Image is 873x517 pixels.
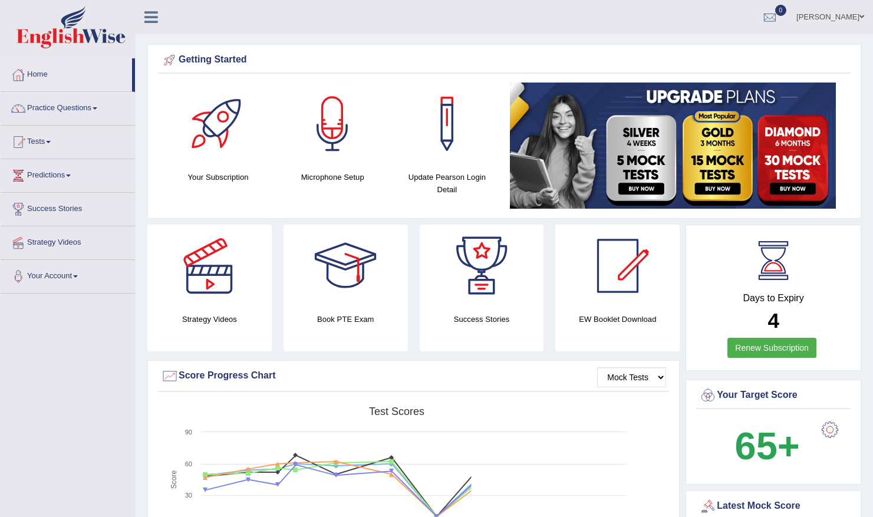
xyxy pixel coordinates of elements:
[775,5,787,16] span: 0
[1,58,132,88] a: Home
[420,313,544,325] h4: Success Stories
[767,309,779,332] b: 4
[734,424,799,467] b: 65+
[1,260,135,289] a: Your Account
[185,492,192,499] text: 30
[396,171,498,196] h4: Update Pearson Login Detail
[161,367,666,385] div: Score Progress Chart
[167,171,269,183] h4: Your Subscription
[185,460,192,467] text: 60
[161,51,848,69] div: Getting Started
[1,193,135,222] a: Success Stories
[699,293,848,304] h4: Days to Expiry
[284,313,408,325] h4: Book PTE Exam
[170,470,178,489] tspan: Score
[1,159,135,189] a: Predictions
[555,313,680,325] h4: EW Booklet Download
[699,387,848,404] div: Your Target Score
[147,313,272,325] h4: Strategy Videos
[185,429,192,436] text: 90
[699,498,848,515] div: Latest Mock Score
[1,226,135,256] a: Strategy Videos
[510,83,836,209] img: small5.jpg
[281,171,384,183] h4: Microphone Setup
[727,338,816,358] a: Renew Subscription
[1,92,135,121] a: Practice Questions
[369,406,424,417] tspan: Test scores
[1,126,135,155] a: Tests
